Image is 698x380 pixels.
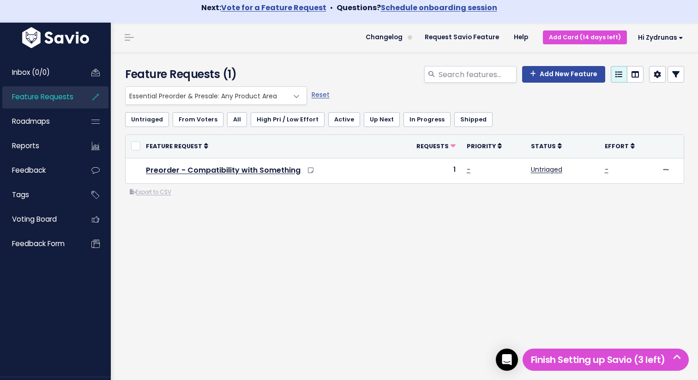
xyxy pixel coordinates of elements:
[366,34,403,41] span: Changelog
[125,112,684,127] ul: Filter feature requests
[146,141,208,151] a: Feature Request
[467,165,470,174] a: -
[391,158,461,183] td: 1
[251,112,325,127] a: High Pri / Low Effort
[12,190,29,199] span: Tags
[522,66,605,83] a: Add New Feature
[12,165,46,175] span: Feedback
[12,67,50,77] span: Inbox (0/0)
[506,30,536,44] a: Help
[2,184,77,205] a: Tags
[130,188,171,196] a: Export to CSV
[125,66,302,83] h4: Feature Requests (1)
[146,142,202,150] span: Feature Request
[125,112,169,127] a: Untriaged
[2,62,77,83] a: Inbox (0/0)
[605,165,608,174] a: -
[364,112,400,127] a: Up Next
[2,233,77,254] a: Feedback form
[201,2,326,13] strong: Next:
[496,349,518,371] div: Open Intercom Messenger
[12,239,65,248] span: Feedback form
[605,142,629,150] span: Effort
[531,165,562,174] a: Untriaged
[438,66,517,83] input: Search features...
[12,214,57,224] span: Voting Board
[126,87,288,104] span: Essential Preorder & Presale: Any Product Area
[531,142,556,150] span: Status
[330,2,333,13] span: •
[543,30,627,44] a: Add Card (14 days left)
[2,160,77,181] a: Feedback
[403,112,451,127] a: In Progress
[12,116,50,126] span: Roadmaps
[454,112,493,127] a: Shipped
[605,141,635,151] a: Effort
[146,165,301,175] a: Preorder - Compatibility with Something
[416,142,449,150] span: Requests
[2,86,77,108] a: Feature Requests
[328,112,360,127] a: Active
[221,2,326,13] a: Vote for a Feature Request
[417,30,506,44] a: Request Savio Feature
[12,141,39,151] span: Reports
[2,111,77,132] a: Roadmaps
[2,209,77,230] a: Voting Board
[227,112,247,127] a: All
[2,135,77,157] a: Reports
[20,27,91,48] img: logo-white.9d6f32f41409.svg
[12,92,73,102] span: Feature Requests
[337,2,497,13] strong: Questions?
[381,2,497,13] a: Schedule onboarding session
[627,30,691,45] a: Hi Zydrunas
[467,142,496,150] span: Priority
[173,112,223,127] a: From Voters
[125,86,307,105] span: Essential Preorder & Presale: Any Product Area
[312,90,330,99] a: Reset
[638,34,683,41] span: Hi Zydrunas
[527,353,685,367] h5: Finish Setting up Savio (3 left)
[416,141,456,151] a: Requests
[531,141,562,151] a: Status
[467,141,502,151] a: Priority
